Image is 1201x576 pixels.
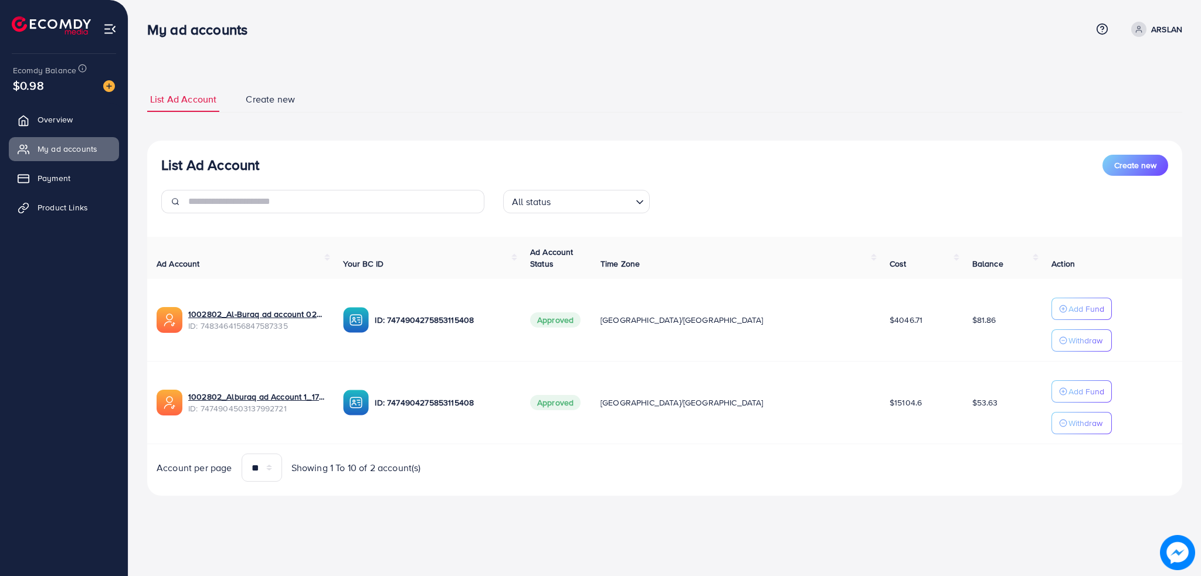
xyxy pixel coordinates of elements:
[1151,22,1182,36] p: ARSLAN
[1102,155,1168,176] button: Create new
[530,246,574,270] span: Ad Account Status
[9,108,119,131] a: Overview
[972,258,1003,270] span: Balance
[38,202,88,213] span: Product Links
[9,137,119,161] a: My ad accounts
[375,313,511,327] p: ID: 7474904275853115408
[9,166,119,190] a: Payment
[1068,333,1102,347] p: Withdraw
[1160,535,1195,570] img: image
[530,312,581,328] span: Approved
[150,93,216,106] span: List Ad Account
[9,196,119,219] a: Product Links
[103,22,117,36] img: menu
[103,80,115,92] img: image
[1068,384,1104,398] p: Add Fund
[343,390,369,415] img: ic-ba-acc.ded83a64.svg
[510,193,554,210] span: All status
[972,314,996,326] span: $81.86
[343,258,384,270] span: Your BC ID
[503,190,650,213] div: Search for option
[1068,416,1102,430] p: Withdraw
[157,307,182,333] img: ic-ads-acc.e4c84228.svg
[38,114,73,125] span: Overview
[1068,302,1104,316] p: Add Fund
[555,191,631,210] input: Search for option
[972,397,998,408] span: $53.63
[1051,329,1112,352] button: Withdraw
[147,21,257,38] h3: My ad accounts
[38,143,97,155] span: My ad accounts
[1114,159,1156,171] span: Create new
[157,390,182,415] img: ic-ads-acc.e4c84228.svg
[13,64,76,76] span: Ecomdy Balance
[530,395,581,410] span: Approved
[188,403,324,414] span: ID: 7474904503137992721
[1051,412,1112,434] button: Withdraw
[161,156,259,173] h3: List Ad Account
[188,391,324,415] div: <span class='underline'>1002802_Alburaq ad Account 1_1740386843243</span></br>7474904503137992721
[157,461,232,475] span: Account per page
[1051,298,1112,320] button: Add Fund
[188,391,324,403] a: 1002802_Alburaq ad Account 1_1740386843243
[600,258,640,270] span: Time Zone
[890,258,907,270] span: Cost
[12,16,91,35] img: logo
[188,320,324,332] span: ID: 7483464156847587335
[890,314,922,326] span: $4046.71
[157,258,200,270] span: Ad Account
[188,308,324,320] a: 1002802_Al-Buraq ad account 02_1742380041767
[291,461,421,475] span: Showing 1 To 10 of 2 account(s)
[246,93,295,106] span: Create new
[343,307,369,333] img: ic-ba-acc.ded83a64.svg
[38,172,70,184] span: Payment
[188,308,324,332] div: <span class='underline'>1002802_Al-Buraq ad account 02_1742380041767</span></br>7483464156847587335
[13,77,44,94] span: $0.98
[1051,258,1075,270] span: Action
[600,397,764,408] span: [GEOGRAPHIC_DATA]/[GEOGRAPHIC_DATA]
[1127,22,1182,37] a: ARSLAN
[890,397,922,408] span: $15104.6
[1051,380,1112,403] button: Add Fund
[600,314,764,326] span: [GEOGRAPHIC_DATA]/[GEOGRAPHIC_DATA]
[375,396,511,410] p: ID: 7474904275853115408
